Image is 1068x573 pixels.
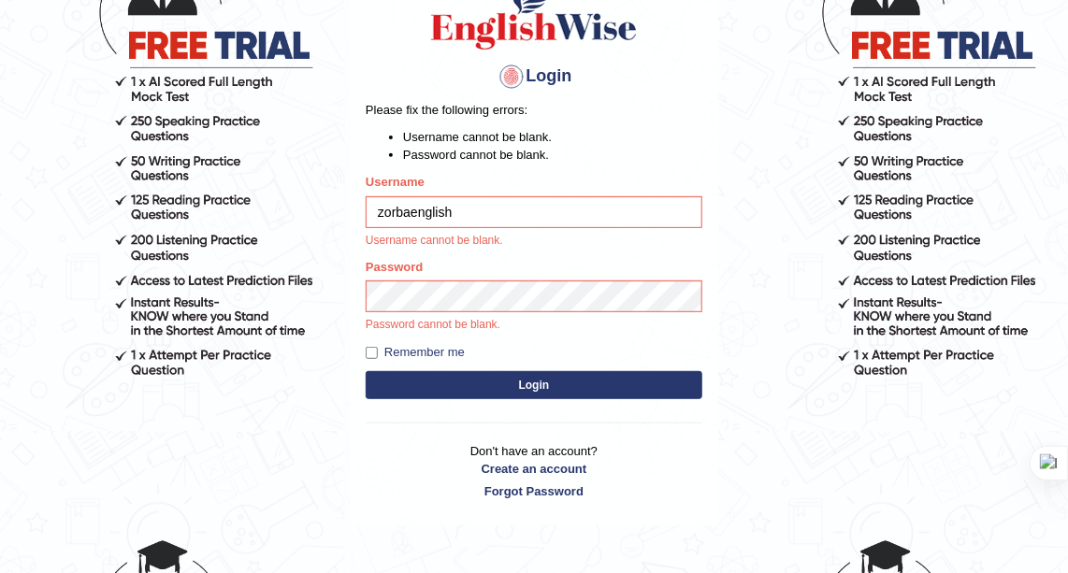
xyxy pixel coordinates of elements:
p: Please fix the following errors: [366,101,702,119]
p: Password cannot be blank. [366,317,702,334]
li: Username cannot be blank. [403,128,702,146]
input: Remember me [366,347,378,359]
a: Forgot Password [366,482,702,500]
p: Don't have an account? [366,442,702,500]
label: Password [366,258,423,276]
li: Password cannot be blank. [403,146,702,164]
label: Remember me [366,343,465,362]
label: Username [366,173,425,191]
p: Username cannot be blank. [366,233,702,250]
h4: Login [366,62,702,92]
a: Create an account [366,460,702,478]
button: Login [366,371,702,399]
